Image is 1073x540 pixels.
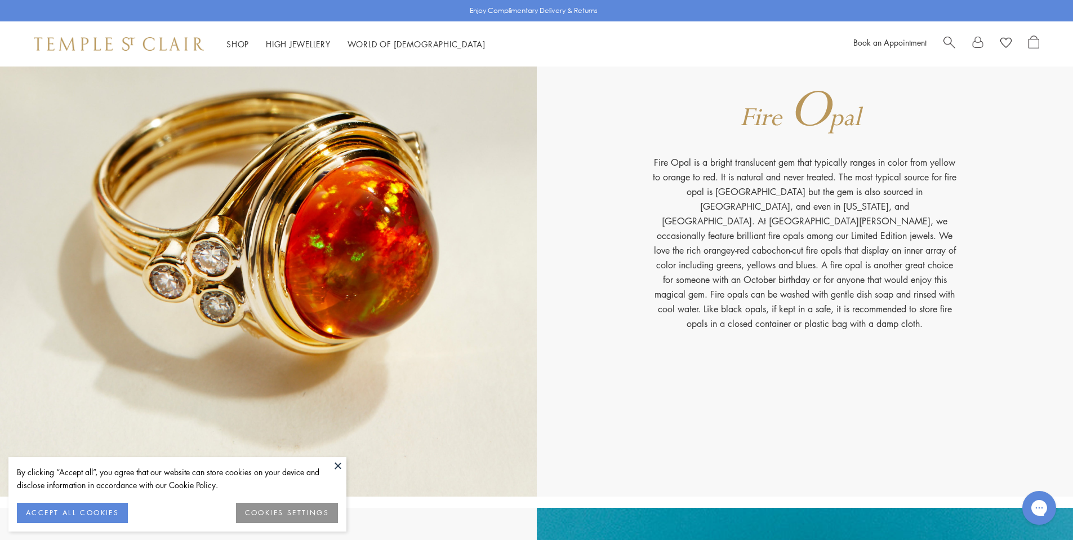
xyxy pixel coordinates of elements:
a: High JewelleryHigh Jewellery [266,38,331,50]
p: Enjoy Complimentary Delivery & Returns [470,5,598,16]
button: COOKIES SETTINGS [236,503,338,523]
button: ACCEPT ALL COOKIES [17,503,128,523]
span: O [789,77,831,144]
div: By clicking “Accept all”, you agree that our website can store cookies on your device and disclos... [17,466,338,492]
iframe: Gorgias live chat messenger [1017,487,1062,529]
span: Fire [740,101,782,135]
a: ShopShop [226,38,249,50]
a: Search [943,36,955,52]
a: Book an Appointment [853,37,927,48]
img: Temple St. Clair [34,37,204,51]
a: View Wishlist [1000,36,1012,52]
a: Open Shopping Bag [1029,36,1039,52]
a: World of [DEMOGRAPHIC_DATA]World of [DEMOGRAPHIC_DATA] [348,38,486,50]
nav: Main navigation [226,37,486,51]
p: Fire Opal is a bright translucent gem that typically ranges in color from yellow to orange to red... [653,155,957,331]
span: pal [830,101,861,135]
